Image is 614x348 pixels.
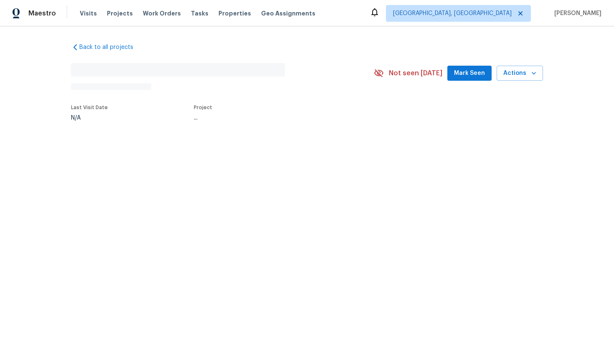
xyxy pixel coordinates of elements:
span: Actions [503,68,536,79]
span: Work Orders [143,9,181,18]
span: Tasks [191,10,208,16]
span: Properties [218,9,251,18]
span: Last Visit Date [71,105,108,110]
span: Not seen [DATE] [389,69,442,77]
span: [GEOGRAPHIC_DATA], [GEOGRAPHIC_DATA] [393,9,512,18]
span: Visits [80,9,97,18]
span: Geo Assignments [261,9,315,18]
a: Back to all projects [71,43,151,51]
span: Mark Seen [454,68,485,79]
span: Projects [107,9,133,18]
span: [PERSON_NAME] [551,9,601,18]
div: ... [194,115,354,121]
button: Mark Seen [447,66,492,81]
button: Actions [497,66,543,81]
span: Project [194,105,212,110]
span: Maestro [28,9,56,18]
div: N/A [71,115,108,121]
